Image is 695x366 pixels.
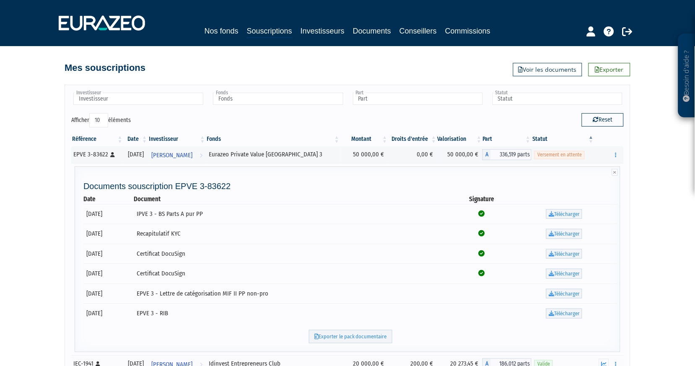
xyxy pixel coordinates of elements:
span: Versement en attente [534,151,585,159]
th: Signature [453,195,511,204]
div: EPVE 3-83622 [73,150,121,159]
select: Afficheréléments [89,113,108,127]
span: 336,519 parts [491,149,532,160]
td: Certificat DocuSign [134,264,453,284]
label: Afficher éléments [71,113,131,127]
button: Reset [582,113,624,127]
a: Investisseurs [301,25,345,37]
h4: Documents souscription EPVE 3-83622 [83,182,618,191]
th: Valorisation: activer pour trier la colonne par ordre croissant [437,132,482,146]
a: Commissions [445,25,490,37]
div: Eurazeo Private Value [GEOGRAPHIC_DATA] 3 [209,150,337,159]
td: [DATE] [83,264,134,284]
td: [DATE] [83,304,134,324]
td: [DATE] [83,284,134,304]
a: [PERSON_NAME] [148,146,206,163]
a: Télécharger [546,269,582,279]
a: Télécharger [546,289,582,299]
span: [PERSON_NAME] [151,148,192,163]
td: [DATE] [83,244,134,264]
th: Investisseur: activer pour trier la colonne par ordre croissant [148,132,206,146]
td: [DATE] [83,224,134,244]
td: Recapitulatif KYC [134,224,453,244]
th: Référence : activer pour trier la colonne par ordre croissant [71,132,124,146]
span: A [482,149,491,160]
a: Souscriptions [247,25,292,38]
div: A - Eurazeo Private Value Europe 3 [482,149,532,160]
a: Télécharger [546,229,582,239]
th: Statut : activer pour trier la colonne par ordre d&eacute;croissant [532,132,595,146]
a: Exporter le pack documentaire [309,330,392,344]
th: Date [83,195,134,204]
td: IPVE 3 - BS Parts A pur PP [134,204,453,224]
a: Télécharger [546,249,582,259]
th: Fonds: activer pour trier la colonne par ordre croissant [206,132,340,146]
td: 50 000,00 € [437,146,482,163]
a: Nos fonds [205,25,239,37]
i: Voir l'investisseur [200,148,203,163]
a: Documents [353,25,391,37]
th: Montant: activer pour trier la colonne par ordre croissant [340,132,389,146]
a: Voir les documents [513,63,582,76]
a: Conseillers [399,25,437,37]
a: Télécharger [546,209,582,219]
td: 50 000,00 € [340,146,389,163]
i: [Français] Personne physique [110,152,115,157]
td: 0,00 € [389,146,438,163]
th: Droits d'entrée: activer pour trier la colonne par ordre croissant [389,132,438,146]
td: EPVE 3 - RIB [134,304,453,324]
th: Document [134,195,453,204]
div: [DATE] [127,150,145,159]
h4: Mes souscriptions [65,63,145,73]
th: Date: activer pour trier la colonne par ordre croissant [124,132,148,146]
th: Part: activer pour trier la colonne par ordre croissant [482,132,532,146]
td: Certificat DocuSign [134,244,453,264]
td: EPVE 3 - Lettre de catégorisation MIF II PP non-pro [134,284,453,304]
td: [DATE] [83,204,134,224]
p: Besoin d'aide ? [682,38,692,114]
img: 1732889491-logotype_eurazeo_blanc_rvb.png [59,16,145,31]
a: Télécharger [546,309,582,319]
a: Exporter [589,63,630,76]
